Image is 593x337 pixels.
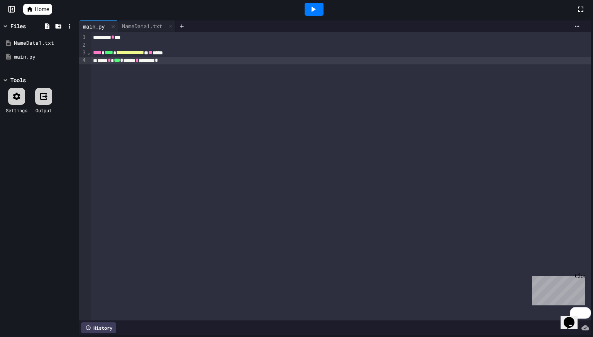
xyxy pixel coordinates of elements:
[87,49,91,56] span: Fold line
[79,41,87,49] div: 2
[79,57,87,64] div: 4
[14,39,74,47] div: NameData1.txt
[529,273,585,305] iframe: chat widget
[10,22,26,30] div: Files
[14,53,74,61] div: main.py
[79,34,87,41] div: 1
[118,22,166,30] div: NameData1.txt
[35,5,49,13] span: Home
[81,322,116,333] div: History
[36,107,52,114] div: Output
[10,76,26,84] div: Tools
[91,32,591,320] div: To enrich screen reader interactions, please activate Accessibility in Grammarly extension settings
[79,20,118,32] div: main.py
[79,22,108,30] div: main.py
[561,306,585,329] iframe: chat widget
[79,49,87,57] div: 3
[6,107,27,114] div: Settings
[118,20,176,32] div: NameData1.txt
[23,4,52,15] a: Home
[3,3,53,49] div: Chat with us now!Close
